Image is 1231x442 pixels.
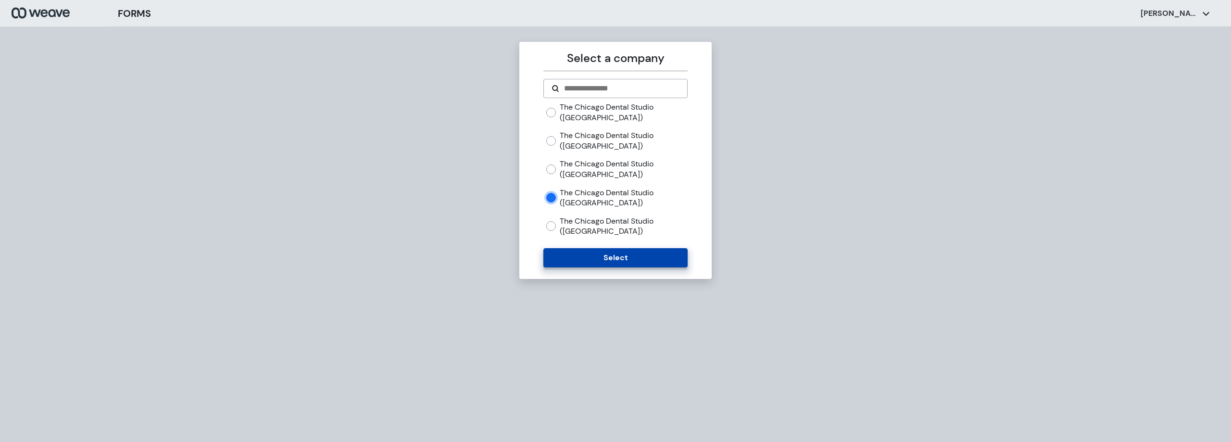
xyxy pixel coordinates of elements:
button: Select [543,248,687,267]
label: The Chicago Dental Studio ([GEOGRAPHIC_DATA]) [560,102,687,123]
label: The Chicago Dental Studio ([GEOGRAPHIC_DATA]) [560,130,687,151]
label: The Chicago Dental Studio ([GEOGRAPHIC_DATA]) [560,188,687,208]
input: Search [563,83,679,94]
h3: FORMS [118,6,151,21]
p: [PERSON_NAME] [1141,8,1198,19]
label: The Chicago Dental Studio ([GEOGRAPHIC_DATA]) [560,159,687,179]
p: Select a company [543,50,687,67]
label: The Chicago Dental Studio ([GEOGRAPHIC_DATA]) [560,216,687,237]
